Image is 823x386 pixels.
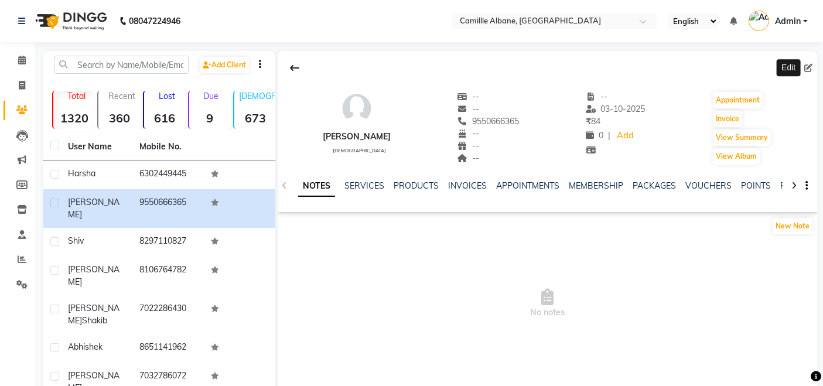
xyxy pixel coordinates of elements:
[457,116,520,127] span: 9550666365
[777,60,800,77] div: Edit
[234,111,276,125] strong: 673
[68,341,103,352] span: Abhishek
[457,141,480,151] span: --
[132,334,204,363] td: 8651141962
[780,180,808,191] a: FAMILY
[200,57,249,73] a: Add Client
[239,91,276,101] p: [DEMOGRAPHIC_DATA]
[58,91,95,101] p: Total
[278,245,817,362] span: No notes
[30,5,110,37] img: logo
[132,228,204,257] td: 8297110827
[586,91,608,102] span: --
[61,134,132,160] th: User Name
[586,116,600,127] span: 84
[344,180,384,191] a: SERVICES
[298,176,335,197] a: NOTES
[129,5,180,37] b: 08047224946
[333,148,386,153] span: [DEMOGRAPHIC_DATA]
[192,91,231,101] p: Due
[68,197,119,220] span: [PERSON_NAME]
[685,180,732,191] a: VOUCHERS
[608,129,610,142] span: |
[394,180,439,191] a: PRODUCTS
[586,104,646,114] span: 03-10-2025
[82,315,107,326] span: Shakib
[282,57,307,79] div: Back to Client
[103,91,140,101] p: Recent
[189,111,231,125] strong: 9
[615,128,636,144] a: Add
[569,180,623,191] a: MEMBERSHIP
[457,91,480,102] span: --
[149,91,186,101] p: Lost
[132,257,204,295] td: 8106764782
[144,111,186,125] strong: 616
[132,189,204,228] td: 9550666365
[741,180,771,191] a: POINTS
[457,104,480,114] span: --
[132,160,204,189] td: 6302449445
[775,15,801,28] span: Admin
[323,131,391,143] div: [PERSON_NAME]
[713,92,763,108] button: Appointment
[98,111,140,125] strong: 360
[54,56,189,74] input: Search by Name/Mobile/Email/Code
[773,218,812,234] button: New Note
[132,134,204,160] th: Mobile No.
[339,91,374,126] img: avatar
[586,116,591,127] span: ₹
[633,180,676,191] a: PACKAGES
[457,153,480,163] span: --
[68,303,119,326] span: [PERSON_NAME]
[496,180,559,191] a: APPOINTMENTS
[749,11,769,31] img: Admin
[53,111,95,125] strong: 1320
[68,235,84,246] span: Shiv
[68,168,95,179] span: Harsha
[457,128,480,139] span: --
[68,264,119,287] span: [PERSON_NAME]
[586,130,603,141] span: 0
[713,129,771,146] button: View Summary
[713,111,742,127] button: Invoice
[448,180,487,191] a: INVOICES
[132,295,204,334] td: 7022286430
[713,148,760,165] button: View Album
